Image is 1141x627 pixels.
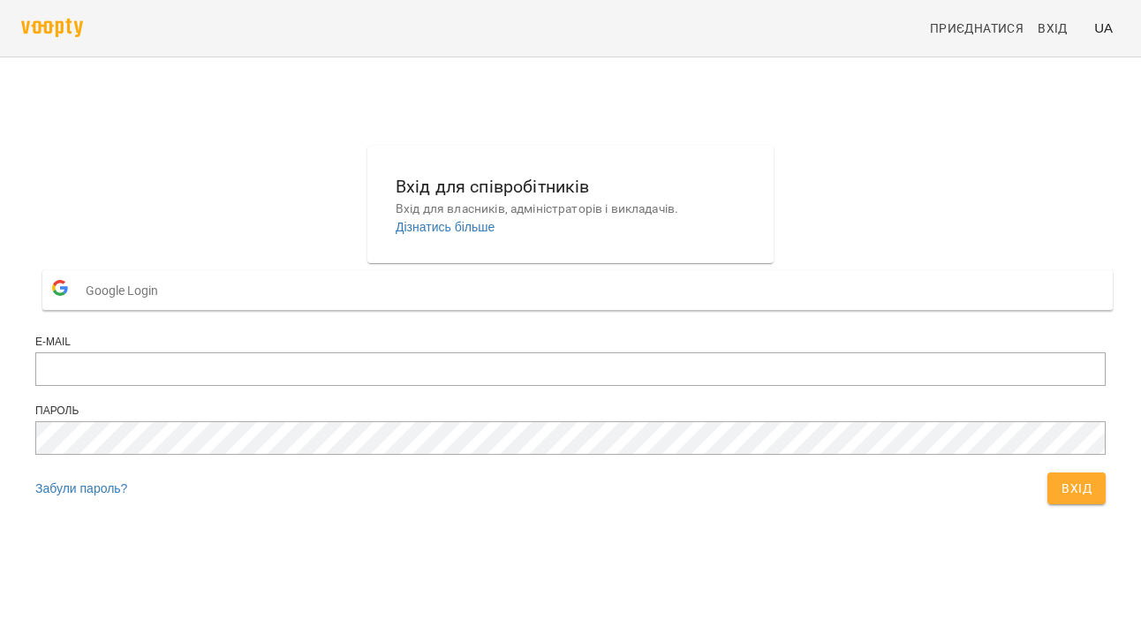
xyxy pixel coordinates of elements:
[1038,18,1068,39] span: Вхід
[86,273,167,308] span: Google Login
[1031,12,1087,44] a: Вхід
[396,173,745,200] h6: Вхід для співробітників
[1087,11,1120,44] button: UA
[396,220,495,234] a: Дізнатись більше
[1094,19,1113,37] span: UA
[382,159,759,250] button: Вхід для співробітниківВхід для власників, адміністраторів і викладачів.Дізнатись більше
[396,200,745,218] p: Вхід для власників, адміністраторів і викладачів.
[923,12,1031,44] a: Приєднатися
[1062,478,1092,499] span: Вхід
[930,18,1024,39] span: Приєднатися
[35,481,127,495] a: Забули пароль?
[21,19,83,37] img: voopty.png
[1047,472,1106,504] button: Вхід
[42,270,1113,310] button: Google Login
[35,335,1106,350] div: E-mail
[35,404,1106,419] div: Пароль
